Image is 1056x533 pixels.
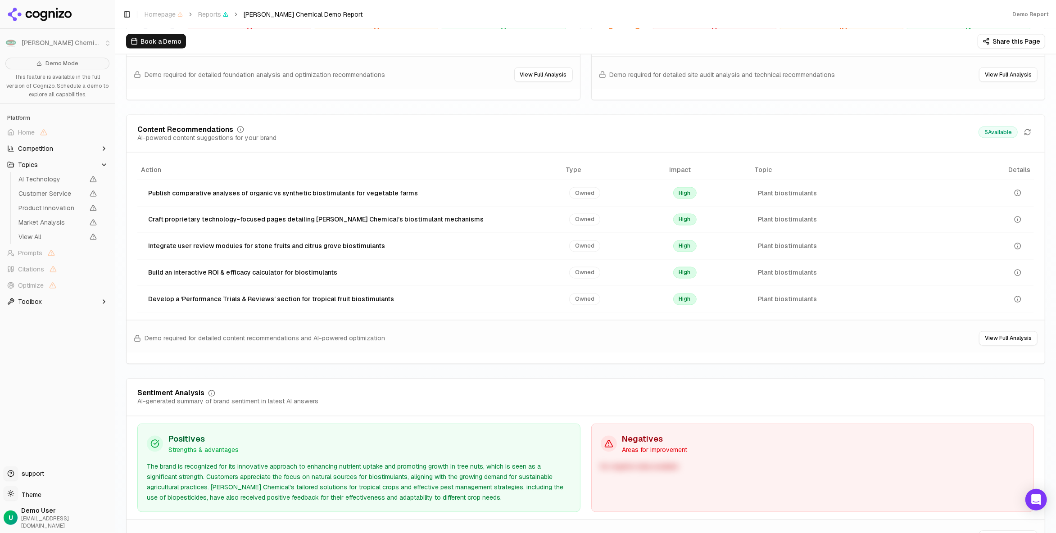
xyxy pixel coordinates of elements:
div: Demo Report [1012,11,1049,18]
span: Home [18,128,35,137]
div: Plant biostimulants [758,268,951,277]
span: Optimize [18,281,44,290]
button: Toolbox [4,294,111,309]
span: Owned [569,267,600,279]
span: Competition [18,144,53,153]
span: Customer Service [18,189,84,198]
span: Demo User [21,506,111,515]
span: Owned [569,294,600,305]
button: View Full Analysis [514,68,573,82]
button: View Full Analysis [979,331,1038,346]
span: Impact [670,165,691,174]
div: Open Intercom Messenger [1025,489,1047,510]
span: [PERSON_NAME] Chemical Demo Report [244,10,363,19]
span: Demo required for detailed content recommendations and AI-powered optimization [145,334,385,343]
th: Impact [666,160,751,180]
h3: Positives [168,433,239,446]
button: Share this Page [978,34,1045,49]
span: View All [18,232,84,241]
span: Owned [569,187,600,199]
span: Owned [569,214,600,226]
h3: Negatives [622,433,688,446]
span: [EMAIL_ADDRESS][DOMAIN_NAME] [21,515,111,529]
span: High [673,240,697,252]
p: Strengths & advantages [168,446,239,455]
th: Type [562,160,666,180]
th: Details [958,160,1034,180]
span: AI Technology [18,175,84,184]
span: High [673,187,697,199]
div: Develop a ‘Performance Trials & Reviews’ section for tropical fruit biostimulants [148,295,555,304]
span: High [673,267,697,279]
div: No negative data available [601,462,1025,472]
span: Topics [18,160,38,169]
span: Topic [754,165,772,174]
span: High [673,214,697,226]
span: U [9,513,13,522]
span: Prompts [18,248,42,257]
div: Plant biostimulants [758,242,951,251]
div: Plant biostimulants [758,189,951,198]
div: Integrate user review modules for stone fruits and citrus grove biostimulants [148,242,555,251]
span: High [673,294,697,305]
span: Type [566,165,581,174]
div: The brand is recognized for its innovative approach to enhancing nutrient uptake and promoting gr... [147,462,571,503]
span: Demo required for detailed foundation analysis and optimization recommendations [145,70,385,79]
div: Data table [137,160,1034,313]
span: Product Innovation [18,203,84,212]
div: Plant biostimulants [758,295,951,304]
span: Toolbox [18,297,42,306]
div: Build an interactive ROI & efficacy calculator for biostimulants [148,268,555,277]
span: 5 Available [979,126,1018,138]
span: Citations [18,265,44,274]
div: Platform [4,111,111,125]
nav: breadcrumb [145,10,363,19]
div: Plant biostimulants [758,215,951,224]
span: support [18,469,44,478]
span: Action [141,165,161,174]
span: Demo required for detailed site audit analysis and technical recommendations [610,70,835,79]
span: Owned [569,240,600,252]
span: Market Analysis [18,218,84,227]
p: Areas for improvement [622,446,688,455]
div: AI-powered content suggestions for your brand [137,133,276,142]
span: Homepage [145,10,183,19]
button: Topics [4,158,111,172]
div: Content Recommendations [137,126,233,133]
button: View Full Analysis [979,68,1038,82]
th: Action [137,160,562,180]
button: Book a Demo [126,34,186,49]
th: Topic [751,160,958,180]
div: Craft proprietary technology-focused pages detailing [PERSON_NAME] Chemical’s biostimulant mechan... [148,215,555,224]
span: Reports [198,10,228,19]
div: Publish comparative analyses of organic vs synthetic biostimulants for vegetable farms [148,189,555,198]
span: Theme [18,491,41,499]
div: Sentiment Analysis [137,390,204,397]
p: This feature is available in the full version of Cognizo. Schedule a demo to explore all capabili... [5,73,109,99]
span: Details [962,165,1030,174]
span: Demo Mode [45,60,78,67]
button: Competition [4,141,111,156]
div: AI-generated summary of brand sentiment in latest AI answers [137,397,318,406]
